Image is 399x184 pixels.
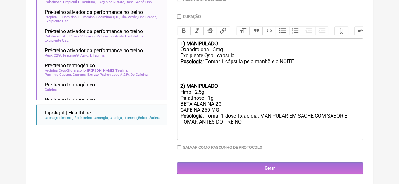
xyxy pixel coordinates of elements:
button: Link [217,27,230,35]
button: Attach Files [335,27,348,35]
span: Excipiente Qsp [45,19,69,23]
span: Leucina [101,34,114,38]
button: Increase Level [315,27,328,35]
span: pré-treino [74,116,93,120]
label: Duração [183,14,201,19]
span: energia [94,116,109,120]
span: Pré-treino ativador da performance no treino [45,9,143,15]
span: Atp Power [63,34,79,38]
span: Chá Branco [138,15,157,19]
button: Undo [355,27,368,35]
span: Paullinia Cupana, Guaraná, Extrato Padronizado A 22% De Cafeína [45,73,149,77]
span: Palatinose [45,34,62,38]
span: Coenzima Q10 [96,15,120,19]
button: Heading [236,27,249,35]
input: Gerar [177,162,363,174]
button: Italic [190,27,203,35]
span: Aakg [80,53,89,58]
span: Chá Verde [121,15,138,19]
span: fadiga [110,116,123,120]
button: Numbers [289,27,302,35]
span: Pré-treino termogênico [45,63,95,69]
div: BETA ALANINA 2G CAFEINA 250 MG [180,101,359,113]
span: Pré-treino ativador da performance no treino [45,28,143,34]
span: L Taurina [90,53,105,58]
span: Pré-treino ativador da performance no treino [45,47,143,53]
div: Hmb | 2,5g [180,89,359,95]
span: Glutamina [78,15,95,19]
span: L- [PERSON_NAME] [83,69,114,73]
span: atleta [149,116,161,120]
span: Taurina [115,69,128,73]
strong: 1) MANIPULADO [180,41,218,47]
strong: Posologia [180,59,202,64]
strong: 2) MANIPULADO [180,83,218,89]
button: Bold [177,27,191,35]
button: Decrease Level [302,27,315,35]
div: Palatinose | 1g [180,95,359,101]
span: Vitamina B6 [80,34,100,38]
button: Bullets [276,27,289,35]
span: Excipiente Qsp [45,38,69,42]
div: : Tomar 1 dose 1x ao dia. MANIPULAR EM SACHE COM SABOR E TOMAR ANTES DO TREINO ㅤ [180,113,359,137]
strong: Posologia [180,113,202,119]
span: Acido Fosfatídico [115,34,143,38]
button: Code [262,27,276,35]
div: Excipiente Qsp | capsula [180,53,359,59]
div: Oxandrolona | 5mg [180,47,359,53]
span: emagrecimento [45,116,73,120]
span: Peak O2® [45,53,62,58]
span: termogênico [124,116,147,120]
span: Pré-treino termogênico [45,97,95,103]
button: Strikethrough [203,27,217,35]
span: Arginina Ceto-Glutarato [45,69,82,73]
span: Pré-treino termogênico [45,82,95,88]
span: Lipofight | Healthline [45,110,91,116]
div: : Tomar 1 cápsula pela manhã e a NOITE . ㅤ [180,59,359,77]
label: Salvar como rascunho de Protocolo [183,145,262,150]
span: Propionil L Carnitina [45,15,77,19]
span: Cafeína [45,88,58,92]
span: Teacrine® [62,53,79,58]
button: Quote [249,27,263,35]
